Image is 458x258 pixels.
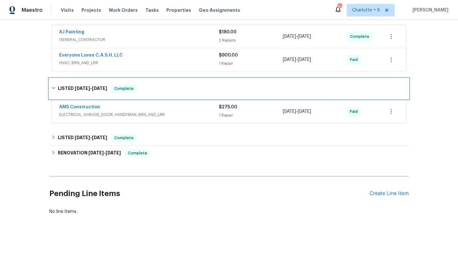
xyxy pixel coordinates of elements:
[219,105,237,109] span: $275.00
[298,109,311,114] span: [DATE]
[59,105,100,109] a: AMS Construction
[283,33,311,40] span: -
[166,7,191,13] span: Properties
[219,30,237,34] span: $180.00
[350,33,372,40] span: Complete
[81,7,101,13] span: Projects
[298,58,311,62] span: [DATE]
[219,37,283,44] div: 2 Repairs
[283,57,311,63] span: -
[145,8,159,12] span: Tasks
[283,58,296,62] span: [DATE]
[199,7,240,13] span: Geo Assignments
[283,109,296,114] span: [DATE]
[75,86,90,91] span: [DATE]
[219,112,283,119] div: 1 Repair
[350,108,360,115] span: Paid
[58,149,121,157] h6: RENOVATION
[112,85,136,92] span: Complete
[219,60,283,67] div: 1 Repair
[92,135,107,140] span: [DATE]
[49,179,370,208] h2: Pending Line Items
[58,85,107,92] h6: LISTED
[59,60,219,66] span: HVAC, BRN_AND_LRR
[88,151,121,155] span: -
[112,135,136,141] span: Complete
[92,86,107,91] span: [DATE]
[61,7,74,13] span: Visits
[59,112,219,118] span: ELECTRICAL, GARAGE_DOOR, HANDYMAN, BRN_AND_LRR
[109,7,138,13] span: Work Orders
[298,34,311,39] span: [DATE]
[58,134,107,142] h6: LISTED
[59,53,123,58] a: Everyone Loves C.A.S.H. LLC
[22,7,43,13] span: Maestro
[88,151,104,155] span: [DATE]
[49,78,409,99] div: LISTED [DATE]-[DATE]Complete
[337,4,342,10] div: 206
[75,86,107,91] span: -
[370,191,409,197] div: Create Line Item
[106,151,121,155] span: [DATE]
[49,208,409,215] div: No line items.
[352,7,380,13] span: Charlotte + 8
[283,108,311,115] span: -
[75,135,107,140] span: -
[59,30,84,34] a: AJ Painting
[125,150,150,156] span: Complete
[75,135,90,140] span: [DATE]
[283,34,296,39] span: [DATE]
[49,146,409,161] div: RENOVATION [DATE]-[DATE]Complete
[350,57,360,63] span: Paid
[410,7,448,13] span: [PERSON_NAME]
[59,37,219,43] span: GENERAL_CONTRACTOR
[49,130,409,146] div: LISTED [DATE]-[DATE]Complete
[219,53,238,58] span: $900.00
